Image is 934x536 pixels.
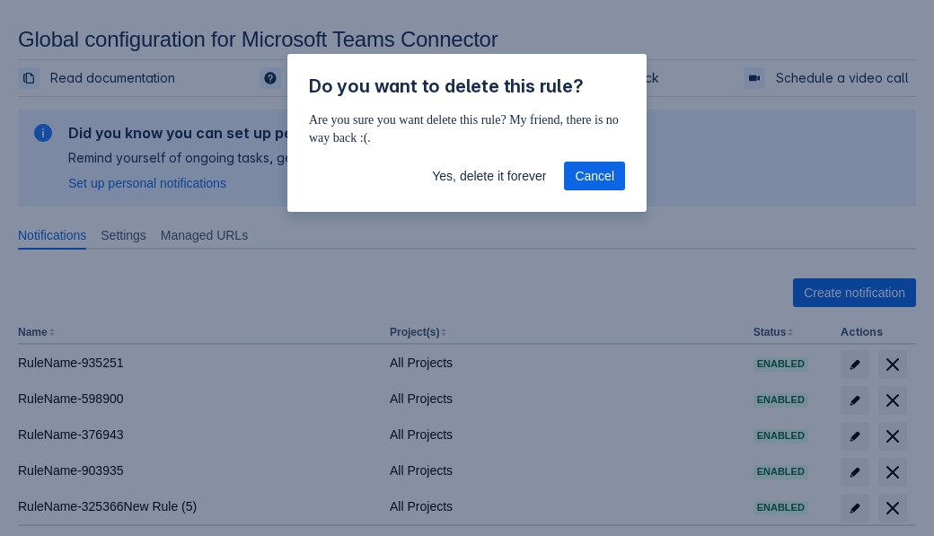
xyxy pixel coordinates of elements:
button: Cancel [564,162,625,190]
span: Yes, delete it forever [432,162,546,190]
button: Yes, delete it forever [421,162,557,190]
span: Cancel [575,162,614,190]
p: Are you sure you want delete this rule? My friend, there is no way back :(. [309,111,625,147]
span: Do you want to delete this rule? [309,75,584,97]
